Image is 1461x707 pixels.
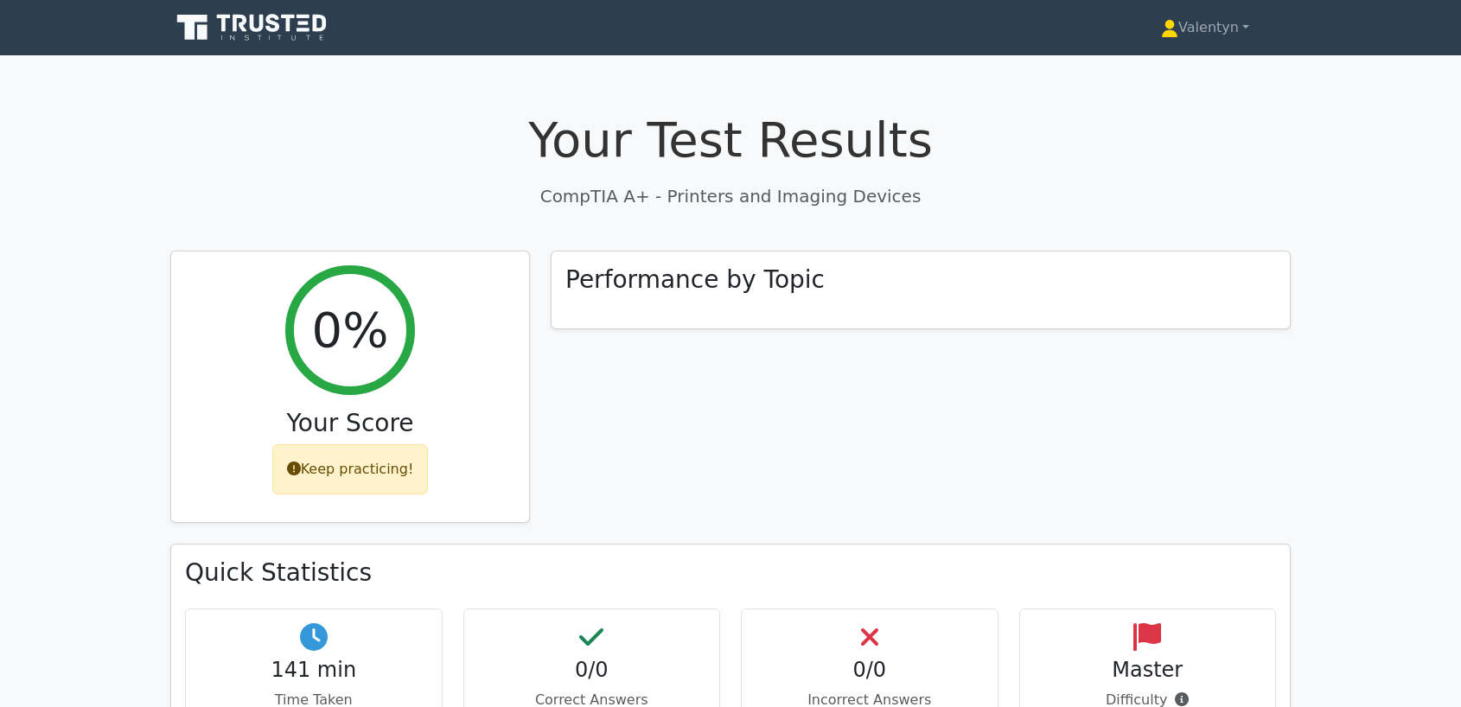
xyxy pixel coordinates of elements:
[565,265,825,295] h3: Performance by Topic
[1034,658,1262,683] h4: Master
[756,658,984,683] h4: 0/0
[170,183,1291,209] p: CompTIA A+ - Printers and Imaging Devices
[185,409,515,438] h3: Your Score
[1120,10,1291,45] a: Valentyn
[200,658,428,683] h4: 141 min
[185,558,1276,588] h3: Quick Statistics
[312,301,389,359] h2: 0%
[478,658,706,683] h4: 0/0
[170,111,1291,169] h1: Your Test Results
[272,444,429,494] div: Keep practicing!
